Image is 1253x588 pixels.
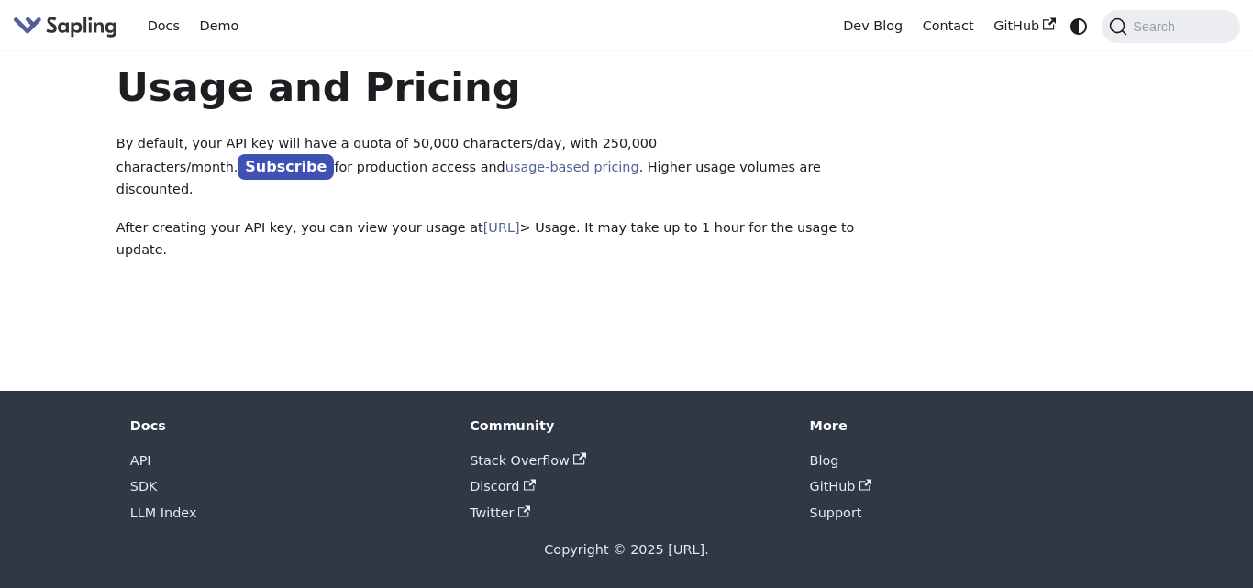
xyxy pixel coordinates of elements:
img: Sapling.ai [13,13,117,39]
a: GitHub [983,12,1065,40]
p: After creating your API key, you can view your usage at > Usage. It may take up to 1 hour for the... [116,217,855,261]
a: Blog [810,453,839,468]
div: Community [470,417,783,434]
a: Docs [138,12,190,40]
a: Twitter [470,505,530,520]
a: Sapling.aiSapling.ai [13,13,124,39]
a: Dev Blog [833,12,912,40]
div: Docs [130,417,444,434]
a: GitHub [810,479,872,494]
a: Contact [913,12,984,40]
p: By default, your API key will have a quota of 50,000 characters/day, with 250,000 characters/mont... [116,133,855,201]
a: SDK [130,479,158,494]
a: usage-based pricing [505,160,639,174]
span: Search [1127,19,1186,34]
a: API [130,453,151,468]
div: Copyright © 2025 [URL]. [130,539,1123,561]
a: [URL] [483,220,520,235]
a: Stack Overflow [470,453,585,468]
a: Discord [470,479,536,494]
a: Support [810,505,862,520]
button: Search (Command+K) [1102,10,1239,43]
a: Demo [190,12,249,40]
a: Subscribe [238,154,334,181]
h1: Usage and Pricing [116,62,855,112]
button: Switch between dark and light mode (currently system mode) [1066,13,1092,39]
a: LLM Index [130,505,197,520]
div: More [810,417,1124,434]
